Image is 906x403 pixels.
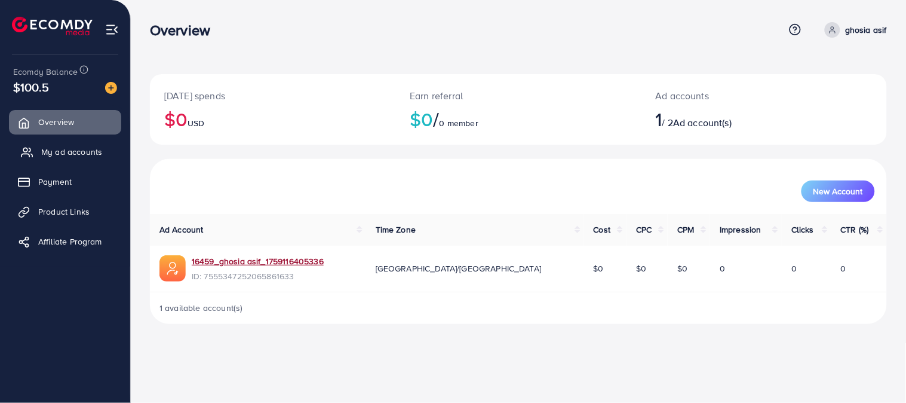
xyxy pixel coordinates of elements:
span: New Account [813,187,863,196]
p: Earn referral [410,88,626,103]
span: Ad Account [159,224,204,236]
span: $0 [594,262,604,274]
img: image [105,82,117,94]
span: USD [188,117,204,129]
span: $100.5 [13,78,49,96]
a: Overview [9,110,121,134]
span: Time Zone [376,224,416,236]
h3: Overview [150,22,220,39]
span: 0 member [440,117,478,129]
span: CPM [677,224,694,236]
a: Payment [9,170,121,194]
p: [DATE] spends [164,88,381,103]
span: Payment [38,176,72,188]
img: logo [12,17,93,35]
h2: $0 [410,108,626,130]
span: 0 [791,262,797,274]
img: menu [105,23,119,36]
span: CTR (%) [841,224,869,236]
a: Product Links [9,200,121,224]
span: [GEOGRAPHIC_DATA]/[GEOGRAPHIC_DATA] [376,262,542,274]
a: Affiliate Program [9,230,121,254]
span: 1 [656,105,662,133]
h2: / 2 [656,108,812,130]
span: 1 available account(s) [159,302,243,314]
span: 0 [841,262,846,274]
span: Clicks [791,224,814,236]
span: Cost [594,224,611,236]
span: Impression [720,224,761,236]
span: 0 [720,262,725,274]
span: ID: 7555347252065861633 [192,270,324,282]
p: ghosia asif [845,23,887,37]
a: ghosia asif [820,22,887,38]
span: Ad account(s) [673,116,732,129]
span: Ecomdy Balance [13,66,78,78]
button: New Account [801,181,875,202]
span: Affiliate Program [38,236,102,248]
span: / [434,105,440,133]
span: Product Links [38,206,90,218]
img: ic-ads-acc.e4c84228.svg [159,255,186,282]
span: My ad accounts [41,146,102,158]
span: $0 [636,262,646,274]
h2: $0 [164,108,381,130]
span: CPC [636,224,652,236]
span: Overview [38,116,74,128]
span: $0 [677,262,687,274]
a: My ad accounts [9,140,121,164]
a: 16459_ghosia asif_1759116405336 [192,255,324,267]
iframe: Chat [855,349,897,394]
p: Ad accounts [656,88,812,103]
